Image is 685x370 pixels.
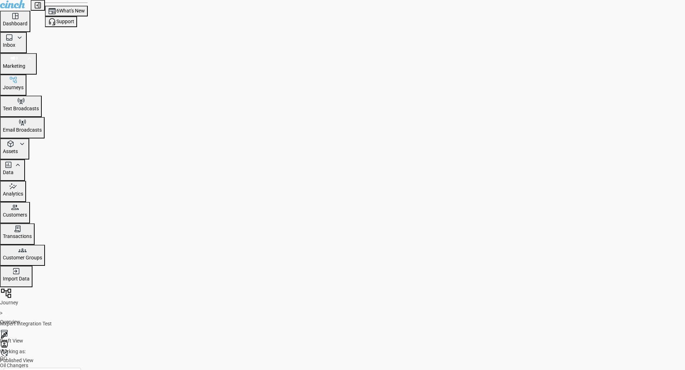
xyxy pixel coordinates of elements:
p: Data [3,169,14,176]
p: Analytics [3,191,23,198]
p: Text Broadcasts [3,105,39,112]
p: Email Broadcasts [3,127,42,134]
p: Customers [3,212,27,219]
p: Import Data [3,275,30,283]
p: Transactions [3,233,32,240]
p: Dashboard [3,20,27,27]
button: 6What's New [45,6,88,16]
p: Marketing [3,63,25,70]
span: Support [56,19,74,24]
p: Inbox [3,42,15,49]
button: Support [45,16,77,27]
p: Journeys [3,84,24,91]
span: 6 [56,8,59,14]
p: Assets [3,148,18,155]
span: What's New [59,8,85,14]
p: Customer Groups [3,254,42,262]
